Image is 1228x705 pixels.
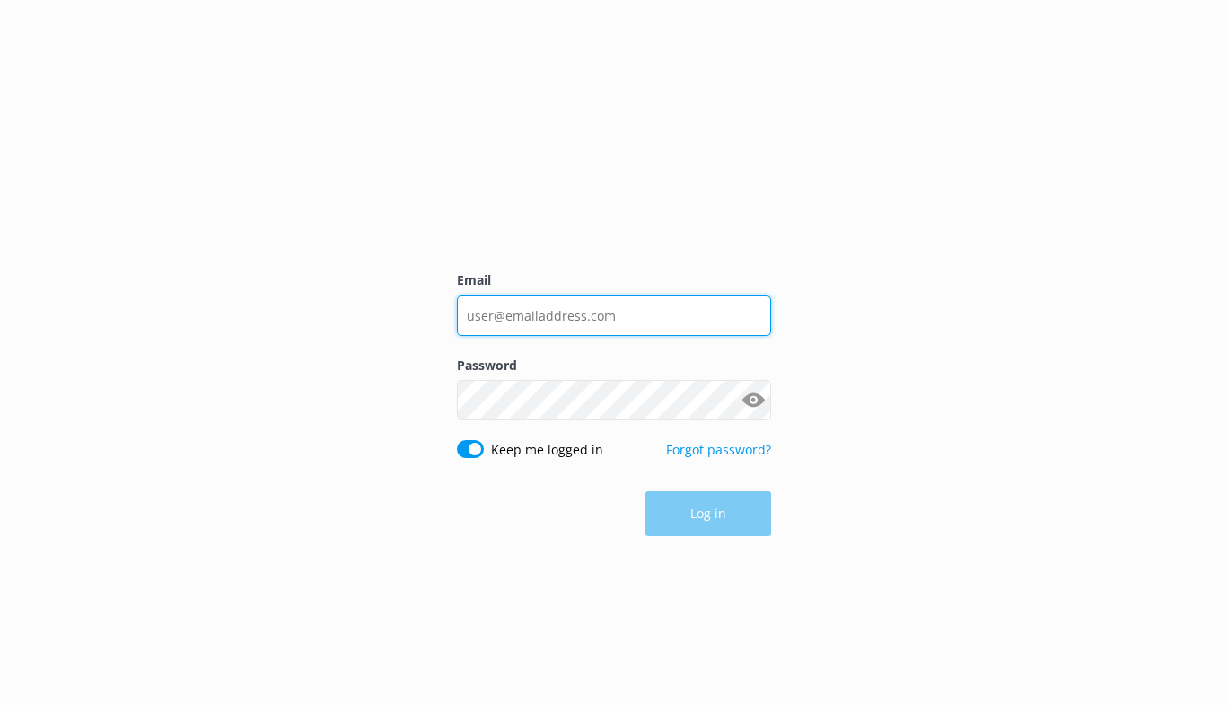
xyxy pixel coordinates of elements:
button: Show password [735,383,771,419]
label: Password [457,356,771,375]
input: user@emailaddress.com [457,295,771,336]
a: Forgot password? [666,441,771,458]
label: Email [457,270,771,290]
label: Keep me logged in [491,440,603,460]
